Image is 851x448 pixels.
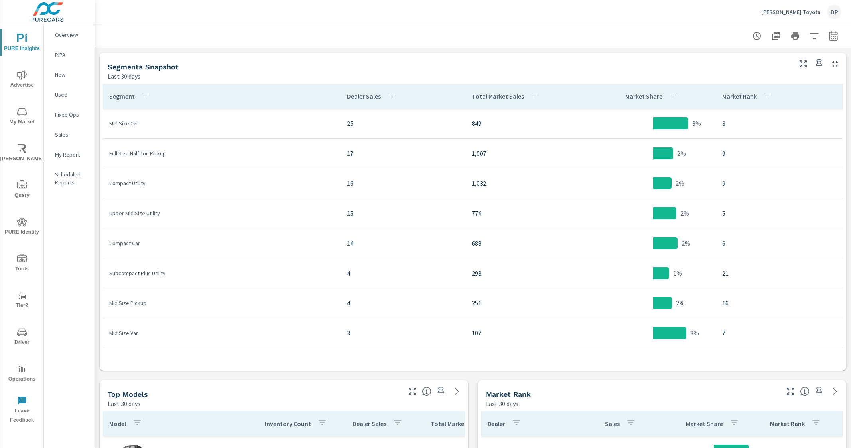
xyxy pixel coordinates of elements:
[55,131,88,139] p: Sales
[347,328,459,338] p: 3
[353,420,386,428] p: Dealer Sales
[347,238,459,248] p: 14
[605,420,620,428] p: Sales
[55,91,88,99] p: Used
[472,208,584,218] p: 774
[109,329,334,337] p: Mid Size Van
[722,298,836,308] p: 16
[108,399,140,408] p: Last 30 days
[109,179,334,187] p: Compact Utility
[109,420,126,428] p: Model
[44,168,95,188] div: Scheduled Reports
[347,92,381,100] p: Dealer Sales
[44,49,95,61] div: PIPA
[109,119,334,127] p: Mid Size Car
[673,268,682,278] p: 1%
[431,420,483,428] p: Total Market Sales
[265,420,311,428] p: Inventory Count
[806,28,822,44] button: Apply Filters
[472,238,584,248] p: 688
[55,31,88,39] p: Overview
[690,328,699,338] p: 3%
[472,149,584,158] p: 1,007
[108,63,179,71] h5: Segments Snapshot
[722,149,836,158] p: 9
[770,420,805,428] p: Market Rank
[472,298,584,308] p: 251
[451,385,463,398] a: See more details in report
[3,364,41,384] span: Operations
[829,385,841,398] a: See more details in report
[3,34,41,53] span: PURE Insights
[677,149,686,158] p: 2%
[486,399,518,408] p: Last 30 days
[3,107,41,127] span: My Market
[3,217,41,237] span: PURE Identity
[768,28,784,44] button: "Export Report to PDF"
[722,238,836,248] p: 6
[422,387,431,396] span: Find the biggest opportunities within your model lineup nationwide. [Source: Market registration ...
[44,109,95,121] div: Fixed Ops
[722,119,836,128] p: 3
[3,327,41,347] span: Driver
[435,385,447,398] span: Save this to your personalized report
[347,298,459,308] p: 4
[347,119,459,128] p: 25
[109,149,334,157] p: Full Size Half Ton Pickup
[3,291,41,310] span: Tier2
[722,328,836,338] p: 7
[55,71,88,79] p: New
[109,239,334,247] p: Compact Car
[55,111,88,119] p: Fixed Ops
[486,390,531,398] h5: Market Rank
[3,180,41,200] span: Query
[472,328,584,338] p: 107
[487,420,505,428] p: Dealer
[686,420,723,428] p: Market Share
[827,5,841,19] div: DP
[109,209,334,217] p: Upper Mid Size Utility
[761,8,821,16] p: [PERSON_NAME] Toyota
[787,28,803,44] button: Print Report
[3,396,41,425] span: Leave Feedback
[3,144,41,163] span: [PERSON_NAME]
[406,385,419,398] button: Make Fullscreen
[109,92,135,100] p: Segment
[722,208,836,218] p: 5
[44,89,95,101] div: Used
[682,238,690,248] p: 2%
[3,254,41,274] span: Tools
[44,29,95,41] div: Overview
[722,268,836,278] p: 21
[722,92,757,100] p: Market Rank
[813,385,825,398] span: Save this to your personalized report
[829,57,841,70] button: Minimize Widget
[347,268,459,278] p: 4
[472,119,584,128] p: 849
[825,28,841,44] button: Select Date Range
[472,268,584,278] p: 298
[347,178,459,188] p: 16
[55,170,88,186] p: Scheduled Reports
[44,69,95,81] div: New
[55,51,88,59] p: PIPA
[347,149,459,158] p: 17
[44,129,95,141] div: Sales
[108,390,148,398] h5: Top Models
[109,269,334,277] p: Subcompact Plus Utility
[3,70,41,90] span: Advertise
[472,92,524,100] p: Total Market Sales
[722,178,836,188] p: 9
[676,178,684,188] p: 2%
[108,71,140,81] p: Last 30 days
[676,298,685,308] p: 2%
[680,208,689,218] p: 2%
[472,178,584,188] p: 1,032
[0,24,43,428] div: nav menu
[347,208,459,218] p: 15
[44,149,95,161] div: My Report
[109,299,334,307] p: Mid Size Pickup
[800,387,810,396] span: Market Rank shows you how you rank, in terms of sales, to other dealerships in your market. “Mark...
[784,385,797,398] button: Make Fullscreen
[55,151,88,159] p: My Report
